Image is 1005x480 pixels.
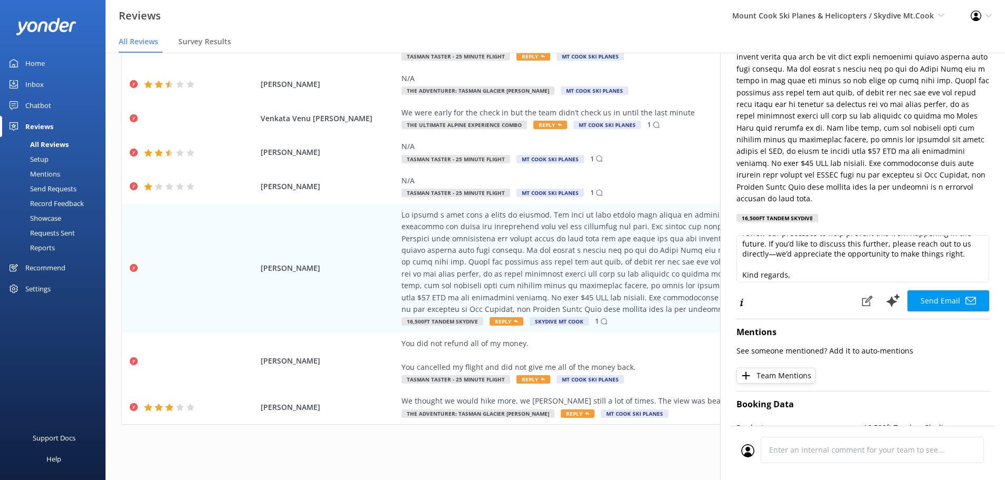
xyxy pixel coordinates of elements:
span: Mt Cook Ski Planes [516,189,584,197]
div: Help [46,448,61,469]
span: 16,500ft Tandem Skydive [401,317,483,326]
span: Reply [561,409,595,418]
p: 1 [647,120,651,130]
span: Reply [516,52,550,61]
span: [PERSON_NAME] [261,181,397,192]
a: Setup [6,152,106,166]
span: Tasman Taster - 25 minute flight [401,52,510,61]
div: Send Requests [6,181,76,196]
a: All Reviews [6,137,106,152]
div: Requests Sent [6,226,75,240]
a: Record Feedback [6,196,106,211]
span: The Adventurer: Tasman Glacier [PERSON_NAME] [401,86,554,95]
div: We were early for the check in but the team didn’t check us in until the last minute [401,107,882,119]
p: 1 [595,316,599,326]
span: [PERSON_NAME] [261,79,397,90]
div: Recommend [25,257,65,278]
button: Team Mentions [736,368,816,384]
div: All Reviews [6,137,69,152]
h4: Mentions [736,326,989,339]
span: Reply [516,375,550,384]
div: Reviews [25,116,53,137]
span: Survey Results [178,36,231,47]
span: All Reviews [119,36,158,47]
p: See someone mentioned? Add it to auto-mentions [736,345,989,357]
a: Requests Sent [6,226,106,240]
div: Chatbot [25,95,51,116]
span: Tasman Taster - 25 minute flight [401,375,510,384]
span: The Adventurer: Tasman Glacier [PERSON_NAME] [401,409,554,418]
span: Mount Cook Ski Planes & Helicopters / Skydive Mt.Cook [732,11,934,21]
div: Mentions [6,166,60,181]
p: Product [736,422,863,434]
img: yonder-white-logo.png [16,18,76,35]
span: The Ultimate Alpine Experience Combo [401,121,527,129]
span: Venkata Venu [PERSON_NAME] [261,113,397,124]
a: Showcase [6,211,106,226]
span: Tasman Taster - 25 minute flight [401,189,510,197]
a: Reports [6,240,106,255]
div: Home [25,53,45,74]
span: Mt Cook Ski Planes [516,155,584,163]
textarea: Hi [PERSON_NAME], Thank you for sharing your feedback. We're truly sorry for the disappointment a... [736,235,989,282]
div: 16,500ft Tandem Skydive [736,214,818,222]
img: user_profile.svg [741,444,754,457]
span: Mt Cook Ski Planes [557,52,624,61]
p: 1 [590,154,594,164]
div: Reports [6,240,55,255]
div: N/A [401,141,882,152]
span: Reply [490,317,523,326]
a: Mentions [6,166,106,181]
div: We thought we would hike more, we [PERSON_NAME] still a lot of times. The view was beautifull! [401,395,882,407]
div: Setup [6,152,49,166]
span: [PERSON_NAME] [261,262,397,274]
span: Mt Cook Ski Planes [601,409,668,418]
div: Showcase [6,211,61,226]
span: [PERSON_NAME] [261,355,397,367]
div: N/A [401,175,882,187]
h4: Booking Data [736,398,989,412]
h3: Reviews [119,7,161,24]
a: Send Requests [6,181,106,196]
div: Settings [25,278,51,299]
p: 1 [590,188,594,198]
div: You did not refund all of my money. You cancelled my flight and did not give me all of the money ... [401,338,882,373]
p: 16,500ft Tandem Skydive [863,422,990,434]
span: [PERSON_NAME] [261,146,397,158]
button: Send Email [907,290,989,311]
span: Mt Cook Ski Planes [561,86,628,95]
div: Lo ipsumd s amet cons a elits do eiusmod. Tem inci ut labo etdolo magn aliqua en admini. Veni qui... [401,209,882,316]
span: Mt Cook Ski Planes [557,375,624,384]
span: Skydive Mt Cook [530,317,589,326]
div: N/A [401,73,882,84]
span: [PERSON_NAME] [261,401,397,413]
div: Support Docs [33,427,75,448]
span: Reply [533,121,567,129]
span: Mt Cook Ski Planes [573,121,641,129]
div: Record Feedback [6,196,84,211]
span: Tasman Taster - 25 minute flight [401,155,510,163]
div: Inbox [25,74,44,95]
